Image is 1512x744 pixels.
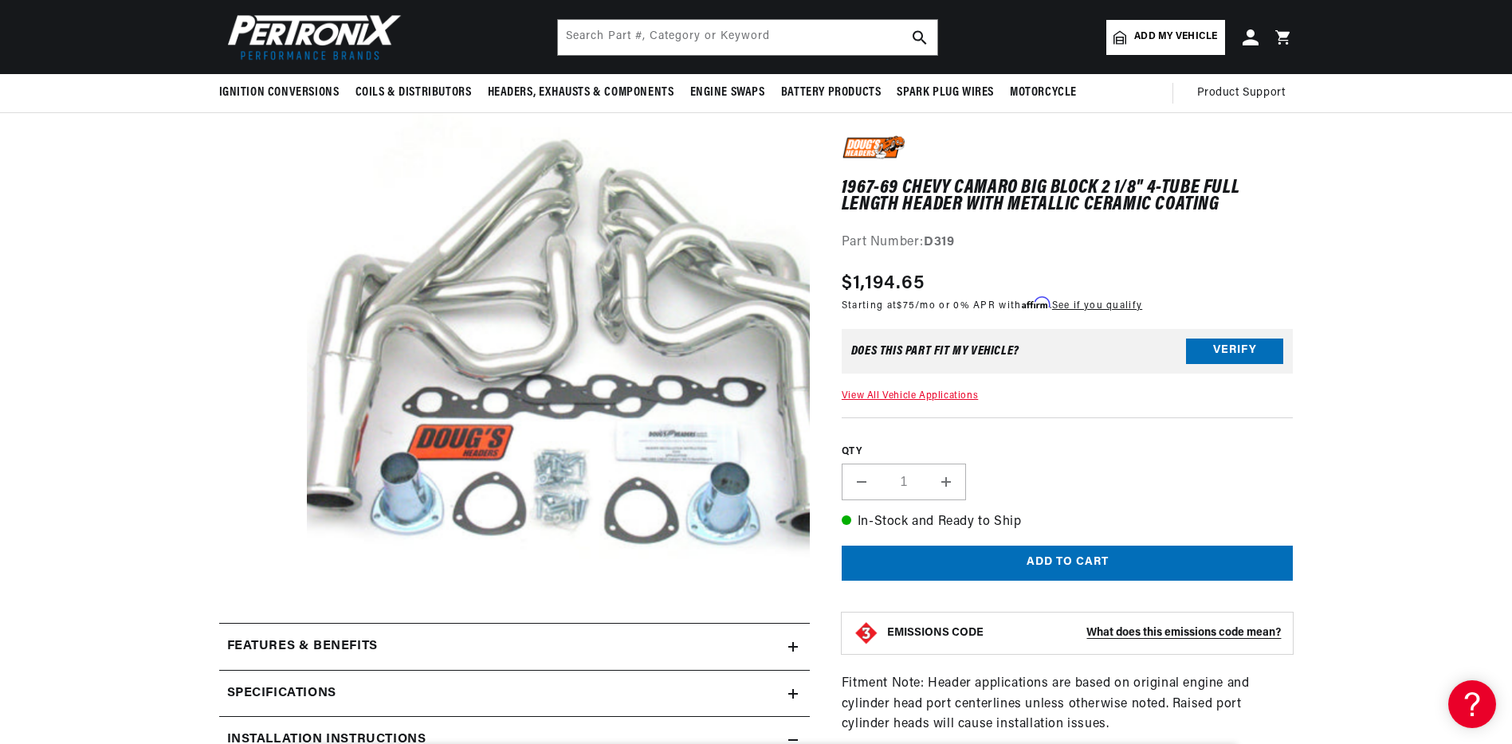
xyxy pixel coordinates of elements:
[1086,627,1281,639] strong: What does this emissions code mean?
[854,621,879,646] img: Emissions code
[889,74,1002,112] summary: Spark Plug Wires
[219,80,810,591] media-gallery: Gallery Viewer
[897,84,994,101] span: Spark Plug Wires
[348,74,480,112] summary: Coils & Distributors
[480,74,682,112] summary: Headers, Exhausts & Components
[842,546,1294,581] button: Add to cart
[682,74,773,112] summary: Engine Swaps
[842,298,1142,313] p: Starting at /mo or 0% APR with .
[219,624,810,670] summary: Features & Benefits
[690,84,765,101] span: Engine Swaps
[488,84,674,101] span: Headers, Exhausts & Components
[842,391,978,401] a: View All Vehicle Applications
[1052,301,1142,311] a: See if you qualify - Learn more about Affirm Financing (opens in modal)
[355,84,472,101] span: Coils & Distributors
[227,636,378,657] h2: Features & Benefits
[558,20,937,55] input: Search Part #, Category or Keyword
[219,671,810,717] summary: Specifications
[842,445,1294,459] label: QTY
[227,683,336,704] h2: Specifications
[887,626,1282,640] button: EMISSIONS CODEWhat does this emissions code mean?
[842,181,1294,213] h1: 1967-69 Chevy Camaro Big Block 2 1/8" 4-Tube Full Length Header with Metallic Ceramic Coating
[1186,339,1283,364] button: Verify
[219,84,340,101] span: Ignition Conversions
[1197,84,1286,102] span: Product Support
[842,233,1294,253] div: Part Number:
[1106,20,1224,55] a: Add my vehicle
[1002,74,1085,112] summary: Motorcycle
[781,84,882,101] span: Battery Products
[924,236,954,249] strong: D319
[1022,297,1050,309] span: Affirm
[842,512,1294,533] p: In-Stock and Ready to Ship
[219,10,403,65] img: Pertronix
[1197,74,1294,112] summary: Product Support
[902,20,937,55] button: search button
[773,74,890,112] summary: Battery Products
[1010,84,1077,101] span: Motorcycle
[219,74,348,112] summary: Ignition Conversions
[851,345,1019,358] div: Does This part fit My vehicle?
[897,301,915,311] span: $75
[842,269,925,298] span: $1,194.65
[887,627,984,639] strong: EMISSIONS CODE
[1134,29,1217,45] span: Add my vehicle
